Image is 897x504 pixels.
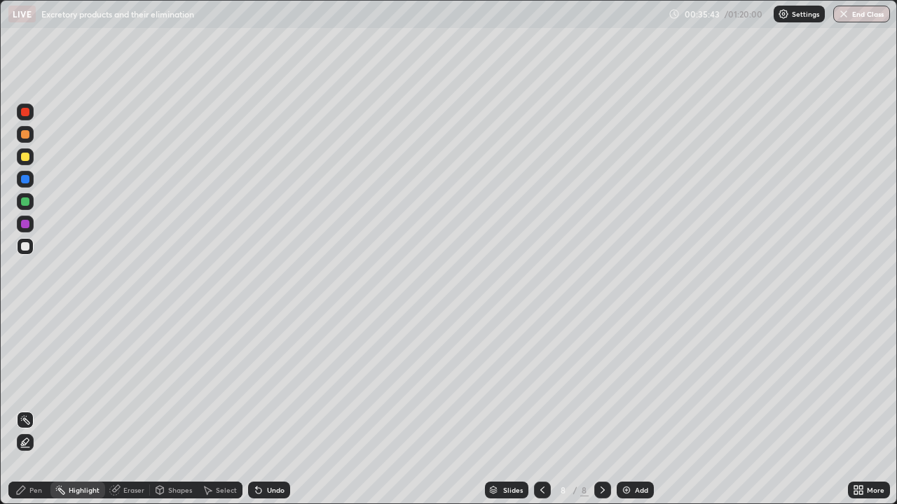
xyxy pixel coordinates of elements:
p: Excretory products and their elimination [41,8,194,20]
div: Add [635,486,648,493]
div: Slides [503,486,523,493]
div: 8 [556,486,570,494]
button: End Class [833,6,890,22]
div: 8 [580,484,589,496]
img: add-slide-button [621,484,632,496]
div: Highlight [69,486,100,493]
div: Pen [29,486,42,493]
div: Select [216,486,237,493]
p: Settings [792,10,819,17]
img: class-settings-icons [778,8,789,20]
div: Undo [267,486,285,493]
div: / [573,486,577,494]
img: end-class-cross [838,8,849,20]
div: Eraser [123,486,144,493]
div: More [867,486,884,493]
div: Shapes [168,486,192,493]
p: LIVE [13,8,32,20]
